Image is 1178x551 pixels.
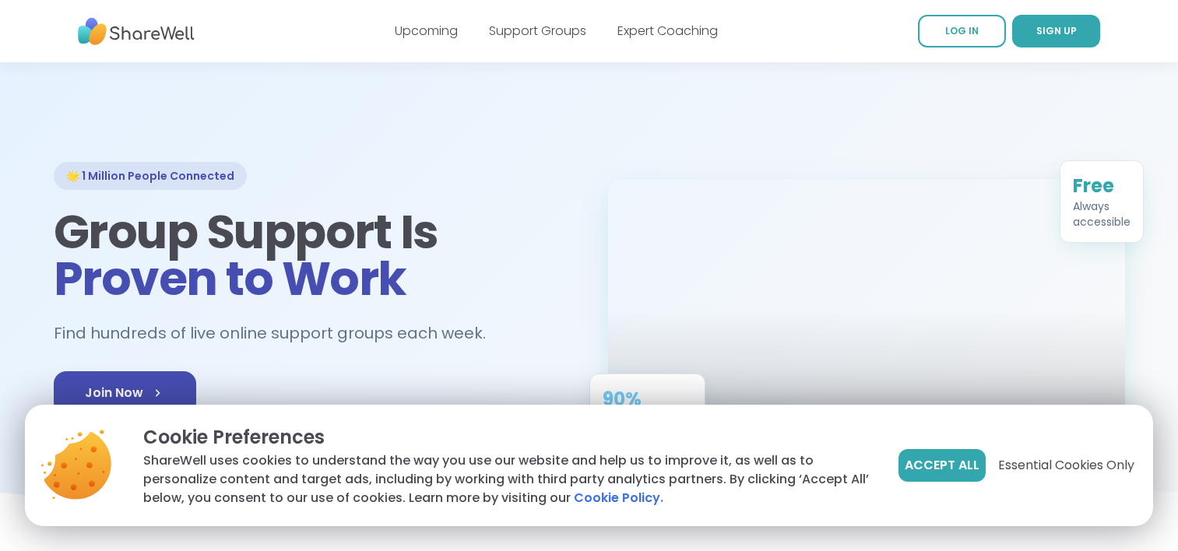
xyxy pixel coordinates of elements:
[918,15,1006,47] a: LOG IN
[54,321,502,346] h2: Find hundreds of live online support groups each week.
[489,22,586,40] a: Support Groups
[998,456,1134,475] span: Essential Cookies Only
[617,22,718,40] a: Expert Coaching
[905,456,979,475] span: Accept All
[1073,198,1131,230] div: Always accessible
[1012,15,1100,47] a: SIGN UP
[54,246,406,311] span: Proven to Work
[54,371,196,415] a: Join Now
[54,209,571,302] h1: Group Support Is
[143,423,874,451] p: Cookie Preferences
[85,384,165,402] span: Join Now
[143,451,874,507] p: ShareWell uses cookies to understand the way you use our website and help us to improve it, as we...
[1036,24,1077,37] span: SIGN UP
[1073,174,1131,198] div: Free
[574,489,663,507] a: Cookie Policy.
[898,449,986,482] button: Accept All
[54,162,247,190] div: 🌟 1 Million People Connected
[603,387,692,412] div: 90%
[395,22,458,40] a: Upcoming
[78,10,195,53] img: ShareWell Nav Logo
[945,24,979,37] span: LOG IN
